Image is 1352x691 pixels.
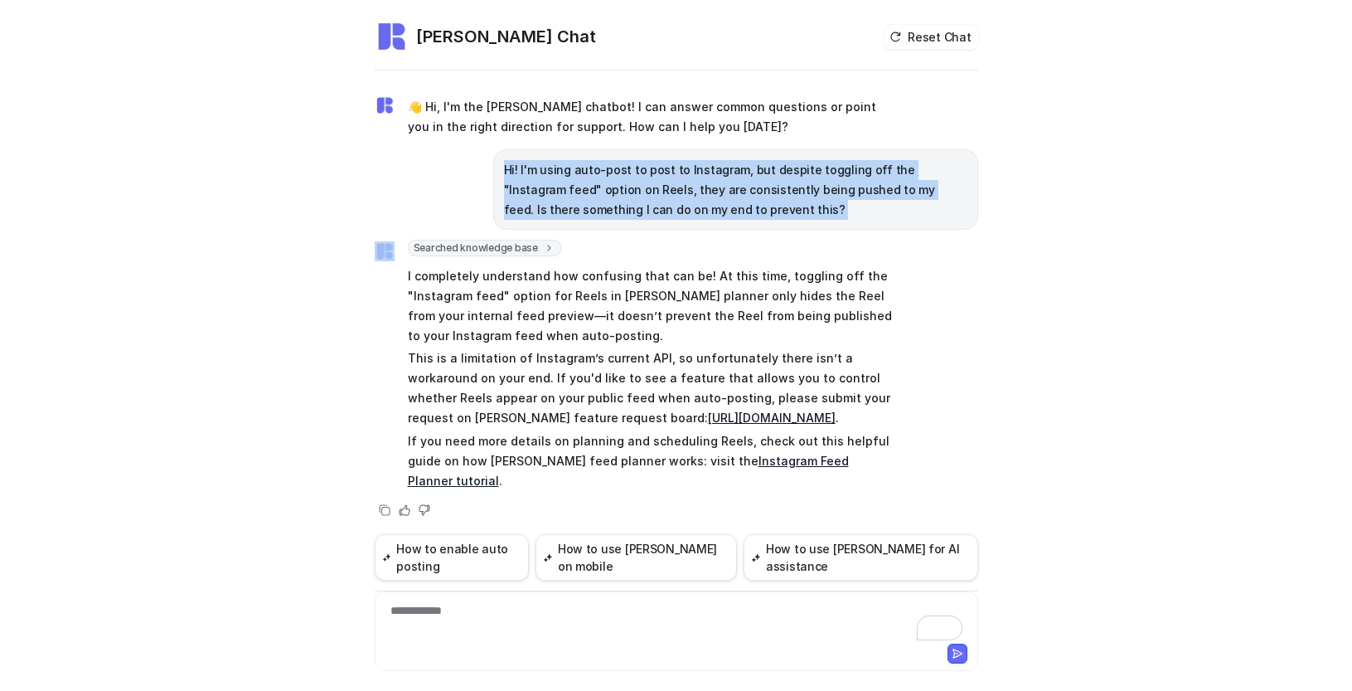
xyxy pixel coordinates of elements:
span: Searched knowledge base [408,240,561,256]
div: To enrich screen reader interactions, please activate Accessibility in Grammarly extension settings [379,602,974,640]
button: How to use [PERSON_NAME] for AI assistance [744,534,977,581]
p: This is a limitation of Instagram’s current API, so unfortunately there isn’t a workaround on you... [408,348,893,428]
img: Widget [375,95,395,115]
img: Widget [375,20,408,53]
img: Widget [375,241,395,261]
button: How to enable auto posting [375,534,530,581]
p: I completely understand how confusing that can be! At this time, toggling off the "Instagram feed... [408,266,893,346]
p: If you need more details on planning and scheduling Reels, check out this helpful guide on how [P... [408,431,893,491]
a: [URL][DOMAIN_NAME] [708,411,836,425]
button: How to use [PERSON_NAME] on mobile [535,534,737,581]
button: Reset Chat [884,25,977,49]
h2: [PERSON_NAME] Chat [416,25,596,48]
p: Hi! I'm using auto-post to post to Instagram, but despite toggling off the "Instagram feed" optio... [504,160,967,220]
p: 👋 Hi, I'm the [PERSON_NAME] chatbot! I can answer common questions or point you in the right dire... [408,97,893,137]
a: Instagram Feed Planner tutorial [408,454,849,488]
